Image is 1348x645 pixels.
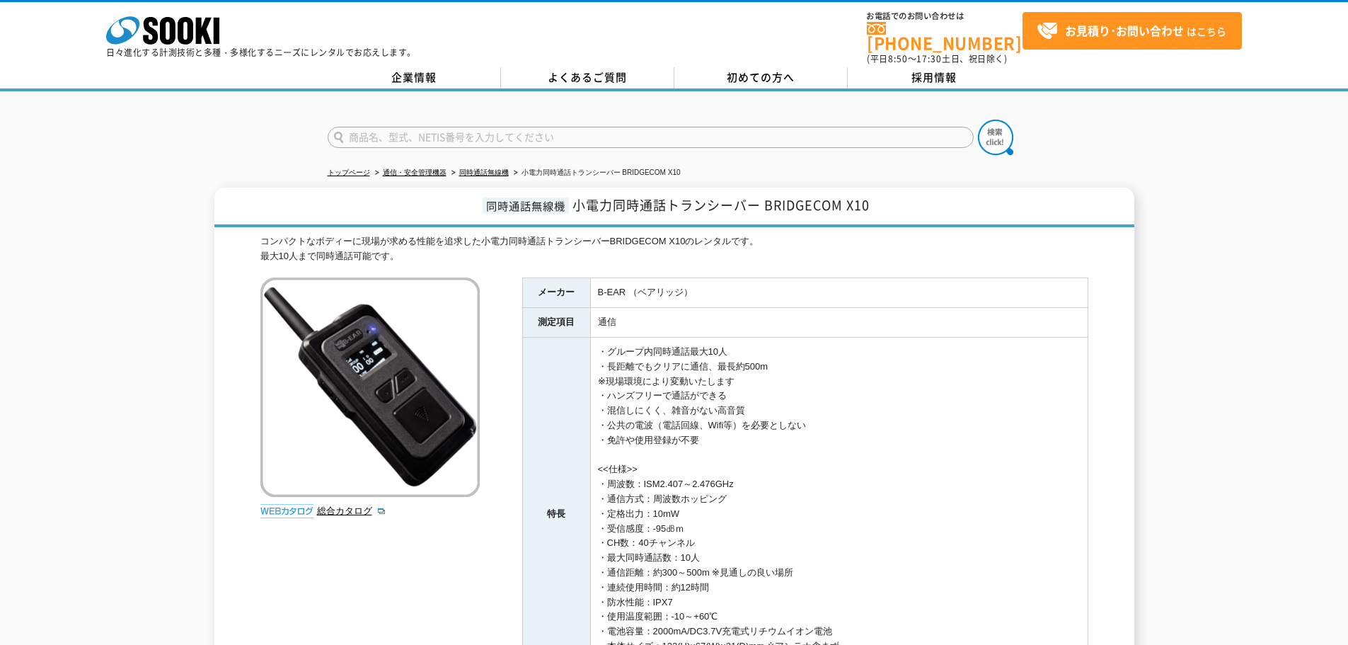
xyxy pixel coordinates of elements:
[328,127,974,148] input: 商品名、型式、NETIS番号を入力してください
[1037,21,1226,42] span: はこちら
[260,234,1088,264] div: コンパクトなボディーに現場が求める性能を追求した小電力同時通話トランシーバーBRIDGECOM X10のレンタルです。 最大10人まで同時通話可能です。
[572,195,870,215] span: 小電力同時通話トランシーバー BRIDGECOM X10
[522,278,590,308] th: メーカー
[328,67,501,89] a: 企業情報
[260,278,480,497] img: 小電力同時通話トランシーバー BRIDGECOM X10
[916,52,942,65] span: 17:30
[260,504,313,518] img: webカタログ
[1022,12,1242,50] a: お見積り･お問い合わせはこちら
[590,278,1088,308] td: B-EAR （ベアリッジ）
[978,120,1013,155] img: btn_search.png
[522,308,590,338] th: 測定項目
[459,169,509,176] a: 同時通話無線機
[888,52,908,65] span: 8:50
[1065,22,1184,39] strong: お見積り･お問い合わせ
[317,506,386,516] a: 総合カタログ
[328,169,370,176] a: トップページ
[501,67,674,89] a: よくあるご質問
[867,22,1022,51] a: [PHONE_NUMBER]
[867,12,1022,21] span: お電話でのお問い合わせは
[511,166,681,181] li: 小電力同時通話トランシーバー BRIDGECOM X10
[483,198,569,214] span: 同時通話無線機
[848,67,1021,89] a: 採用情報
[590,308,1088,338] td: 通信
[867,52,1007,65] span: (平日 ～ 土日、祝日除く)
[106,48,416,57] p: 日々進化する計測技術と多種・多様化するニーズにレンタルでお応えします。
[727,69,795,85] span: 初めての方へ
[674,67,848,89] a: 初めての方へ
[383,169,447,176] a: 通信・安全管理機器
